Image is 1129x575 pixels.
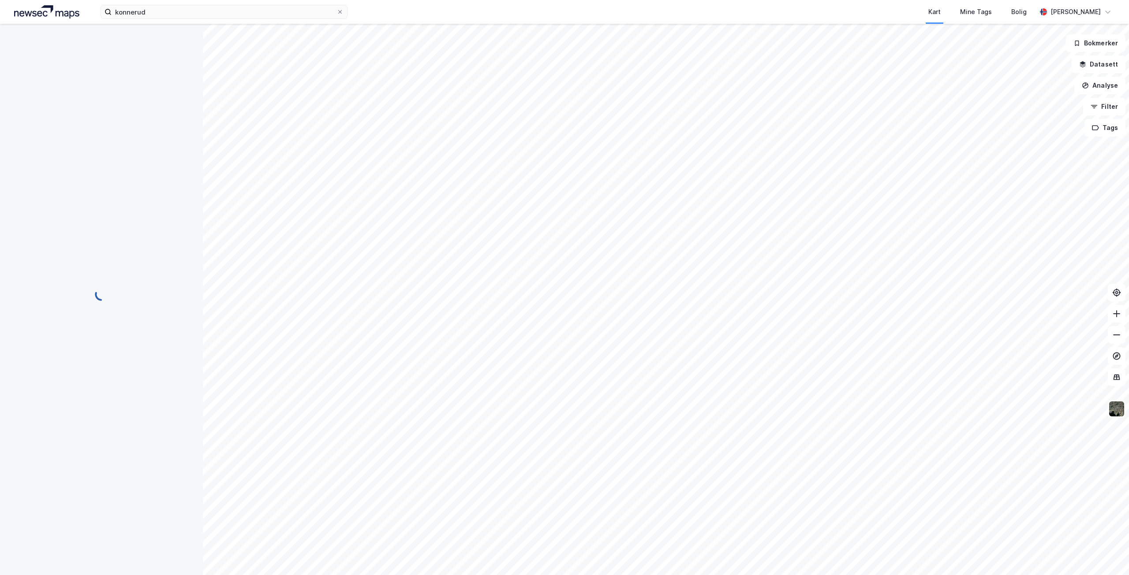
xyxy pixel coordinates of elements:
[1085,533,1129,575] div: Kontrollprogram for chat
[1011,7,1027,17] div: Bolig
[1108,401,1125,417] img: 9k=
[1066,34,1125,52] button: Bokmerker
[14,5,79,19] img: logo.a4113a55bc3d86da70a041830d287a7e.svg
[1085,533,1129,575] iframe: Chat Widget
[94,287,108,301] img: spinner.a6d8c91a73a9ac5275cf975e30b51cfb.svg
[1084,119,1125,137] button: Tags
[960,7,992,17] div: Mine Tags
[1074,77,1125,94] button: Analyse
[928,7,941,17] div: Kart
[1050,7,1101,17] div: [PERSON_NAME]
[1083,98,1125,115] button: Filter
[1072,56,1125,73] button: Datasett
[112,5,336,19] input: Søk på adresse, matrikkel, gårdeiere, leietakere eller personer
